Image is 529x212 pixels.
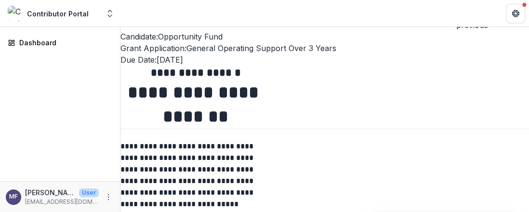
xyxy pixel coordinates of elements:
[9,194,18,200] div: Monteze Freeland
[25,198,99,206] p: [EMAIL_ADDRESS][DOMAIN_NAME]
[103,4,117,23] button: Open entity switcher
[4,35,116,51] a: Dashboard
[120,31,529,42] p: : Opportunity Fund
[79,188,99,197] p: User
[120,42,529,54] p: : General Operating Support Over 3 Years
[120,43,185,53] span: Grant Application
[120,32,156,41] span: Candidate
[120,55,155,65] span: Due Date
[506,4,525,23] button: Get Help
[25,187,75,198] p: [PERSON_NAME]
[103,191,114,203] button: More
[27,9,89,19] div: Contributor Portal
[19,38,108,48] div: Dashboard
[120,54,529,66] p: : [DATE]
[8,6,23,21] img: Contributor Portal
